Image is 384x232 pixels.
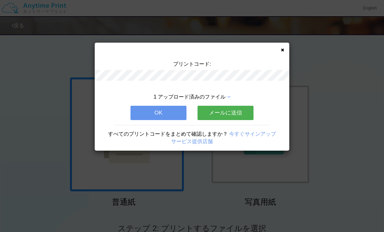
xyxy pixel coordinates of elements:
[229,131,276,137] a: 今すぐサインアップ
[154,94,226,100] span: 1 アップロード済みのファイル
[171,139,213,144] a: サービス提供店舗
[130,106,186,120] button: OK
[108,131,228,137] span: すべてのプリントコードをまとめて確認しますか？
[198,106,254,120] button: メールに送信
[173,61,211,67] span: プリントコード:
